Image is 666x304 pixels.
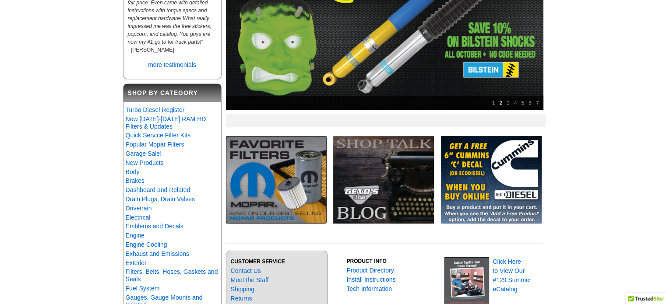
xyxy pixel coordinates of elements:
a: Fuel System [126,285,160,292]
a: Install Instructions [346,276,395,283]
a: Engine Cooling [126,241,167,248]
a: Garage Sale! [126,150,162,157]
a: Product Directory [346,267,394,274]
a: 7 [534,98,541,108]
a: Drivetrain [126,205,152,212]
a: Dashboard and Related [126,186,190,193]
img: MOPAR Filter Specials [226,136,327,224]
img: Geno's Garage Tech Blog [333,136,434,224]
a: Exhaust and Emissions [126,250,190,257]
h2: Shop By Category [123,84,221,102]
a: 5 [519,98,526,108]
a: 1 [490,98,497,108]
a: Click Hereto View Our#129 SummereCatalog [493,258,531,293]
a: 2 [497,98,504,108]
a: more testimonials [148,61,196,68]
a: Contact Us [231,267,261,274]
a: Brakes [126,177,145,184]
a: Electrical [126,214,151,221]
a: New [DATE]-[DATE] RAM HD Filters & Updates [126,115,206,130]
a: 6 [526,98,534,108]
img: Add FREE Decals to Your Order [441,136,542,224]
a: Returns [231,295,252,302]
a: Emblems and Decals [126,223,183,230]
a: Exterior [126,259,147,266]
h3: CUSTOMER SERVICE [231,258,323,266]
a: 4 [512,98,519,108]
a: Meet the Staff [231,276,269,283]
a: Popular Mopar Filters [126,141,184,148]
a: Tech Information [346,285,392,292]
a: Body [126,168,140,175]
a: Turbo Diesel Register [126,106,185,113]
a: 3 [504,98,512,108]
a: New Products [126,159,164,166]
h3: PRODUCT INFO [346,257,438,265]
a: Filters, Belts, Hoses, Gaskets and Seals [126,268,218,283]
a: Shipping [231,286,255,293]
a: Quick Service Filter Kits [126,132,191,139]
a: Engine [126,232,145,239]
a: Drain Plugs, Drain Valves [126,196,195,203]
